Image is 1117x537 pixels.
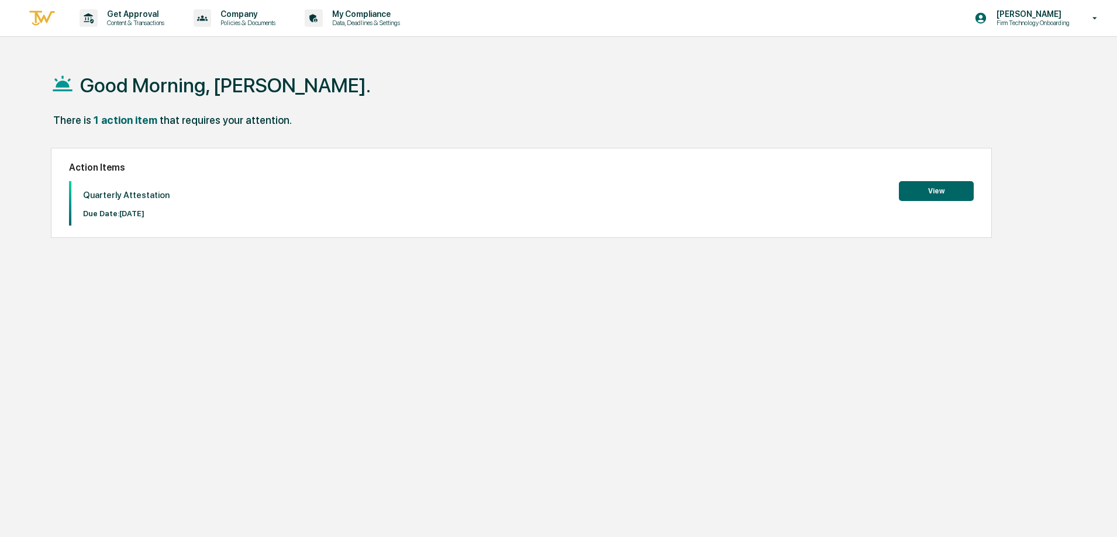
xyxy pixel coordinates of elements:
[987,19,1075,27] p: Firm Technology Onboarding
[323,9,406,19] p: My Compliance
[83,209,170,218] p: Due Date: [DATE]
[98,19,170,27] p: Content & Transactions
[899,185,974,196] a: View
[69,162,974,173] h2: Action Items
[987,9,1075,19] p: [PERSON_NAME]
[98,9,170,19] p: Get Approval
[94,114,157,126] div: 1 action item
[899,181,974,201] button: View
[211,19,281,27] p: Policies & Documents
[53,114,91,126] div: There is
[160,114,292,126] div: that requires your attention.
[323,19,406,27] p: Data, Deadlines & Settings
[211,9,281,19] p: Company
[28,9,56,28] img: logo
[80,74,371,97] h1: Good Morning, [PERSON_NAME].
[83,190,170,200] p: Quarterly Attestation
